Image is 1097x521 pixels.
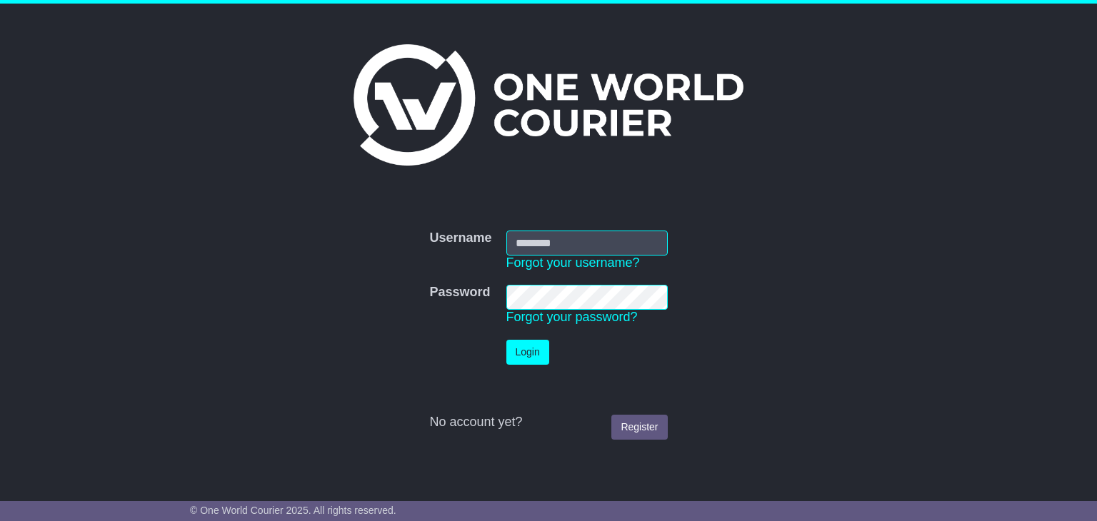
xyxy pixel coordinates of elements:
[190,505,396,516] span: © One World Courier 2025. All rights reserved.
[354,44,743,166] img: One World
[611,415,667,440] a: Register
[429,285,490,300] label: Password
[506,340,549,365] button: Login
[429,415,667,430] div: No account yet?
[429,231,491,246] label: Username
[506,256,640,270] a: Forgot your username?
[506,310,638,324] a: Forgot your password?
